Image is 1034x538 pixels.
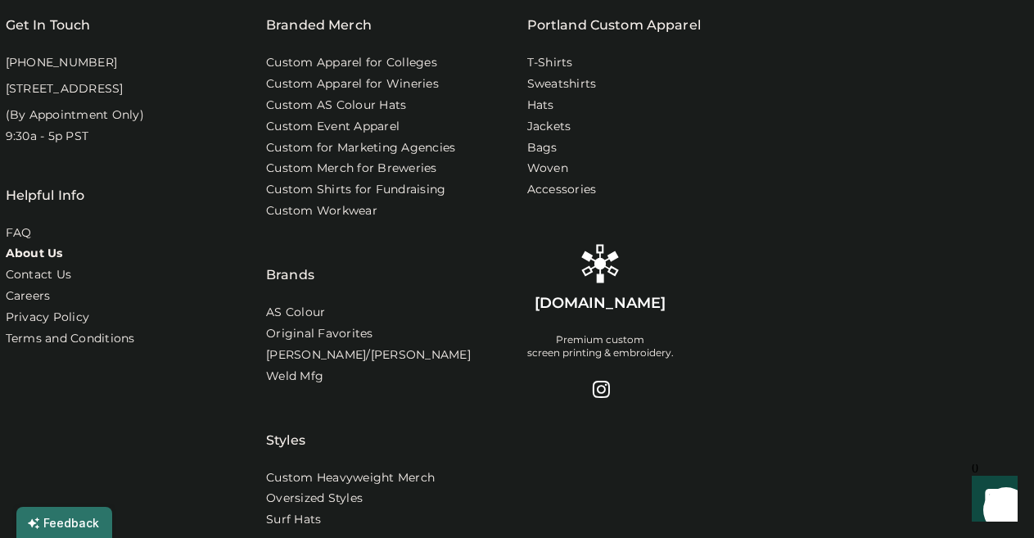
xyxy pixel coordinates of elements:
div: [PHONE_NUMBER] [6,55,118,71]
div: Terms and Conditions [6,331,135,347]
a: Sweatshirts [527,76,597,93]
a: AS Colour [266,305,325,321]
a: FAQ [6,225,32,242]
div: Get In Touch [6,16,91,35]
div: 9:30a - 5p PST [6,129,89,145]
a: Custom Heavyweight Merch [266,470,435,486]
a: Privacy Policy [6,310,90,326]
a: Weld Mfg [266,368,323,385]
a: Oversized Styles [266,491,363,507]
div: Styles [266,390,305,450]
div: Branded Merch [266,16,372,35]
a: Surf Hats [266,512,321,528]
a: Portland Custom Apparel [527,16,701,35]
a: Hats [527,97,554,114]
img: Rendered Logo - Screens [580,244,620,283]
a: Careers [6,288,51,305]
a: Custom Shirts for Fundraising [266,182,445,198]
a: Contact Us [6,267,72,283]
a: Bags [527,140,558,156]
a: Woven [527,160,568,177]
div: (By Appointment Only) [6,107,144,124]
a: About Us [6,246,63,262]
a: Custom Apparel for Wineries [266,76,439,93]
a: Custom Workwear [266,203,377,219]
div: Brands [266,224,314,285]
a: Custom Apparel for Colleges [266,55,437,71]
div: [DOMAIN_NAME] [535,293,666,314]
a: T-Shirts [527,55,573,71]
a: Original Favorites [266,326,373,342]
a: Accessories [527,182,597,198]
a: Custom for Marketing Agencies [266,140,455,156]
div: [STREET_ADDRESS] [6,81,124,97]
a: Custom Event Apparel [266,119,400,135]
div: Helpful Info [6,186,85,206]
a: Jackets [527,119,571,135]
div: Premium custom screen printing & embroidery. [527,333,674,359]
iframe: Front Chat [956,464,1027,535]
a: [PERSON_NAME]/[PERSON_NAME] [266,347,471,364]
a: Custom Merch for Breweries [266,160,437,177]
a: Custom AS Colour Hats [266,97,406,114]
